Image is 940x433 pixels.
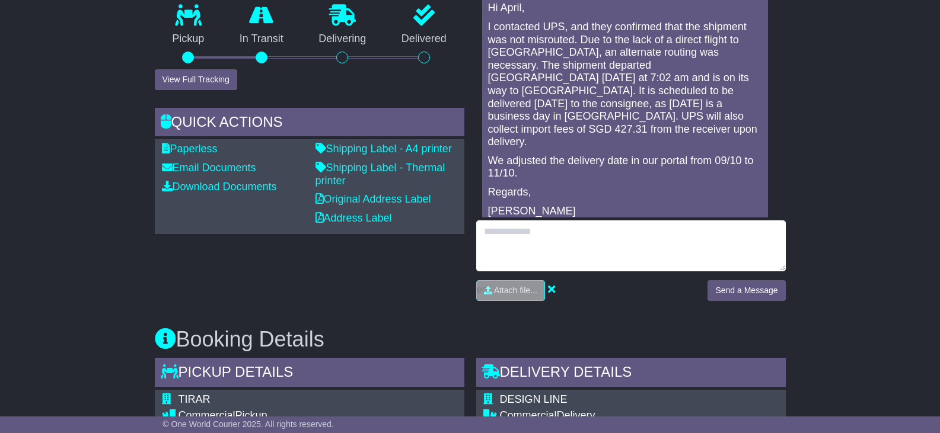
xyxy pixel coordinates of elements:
p: Delivered [384,33,464,46]
a: Shipping Label - Thermal printer [316,162,445,187]
div: Pickup [179,409,407,422]
p: Pickup [155,33,222,46]
a: Address Label [316,212,392,224]
a: Download Documents [162,181,277,193]
span: © One World Courier 2025. All rights reserved. [162,419,334,429]
h3: Booking Details [155,328,786,351]
span: Commercial [179,409,235,421]
div: Pickup Details [155,358,464,390]
span: DESIGN LINE [500,393,568,405]
div: Quick Actions [155,108,464,140]
div: Delivery [500,409,681,422]
p: Regards, [488,186,762,199]
a: Email Documents [162,162,256,174]
p: [PERSON_NAME] [488,205,762,218]
button: Send a Message [708,280,785,301]
p: Hi April, [488,2,762,15]
p: In Transit [222,33,301,46]
p: I contacted UPS, and they confirmed that the shipment was not misrouted. Due to the lack of a dir... [488,21,762,149]
p: We adjusted the delivery date in our portal from 09/10 to 11/10. [488,155,762,180]
div: Delivery Details [476,358,786,390]
button: View Full Tracking [155,69,237,90]
span: Commercial [500,409,557,421]
a: Original Address Label [316,193,431,205]
p: Delivering [301,33,384,46]
a: Paperless [162,143,218,155]
span: TIRAR [179,393,211,405]
a: Shipping Label - A4 printer [316,143,452,155]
